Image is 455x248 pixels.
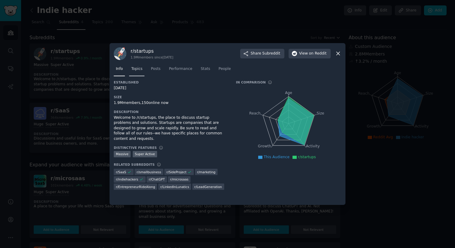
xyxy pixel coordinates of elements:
h3: Distinctive Features [114,146,157,150]
h3: Size [114,95,227,99]
tspan: Reach [249,111,261,115]
span: People [218,66,231,72]
a: Topics [129,64,144,77]
div: [DATE] [114,86,227,91]
a: Info [114,64,125,77]
h3: Description [114,110,227,114]
tspan: Activity [306,144,320,148]
span: View [299,51,327,56]
span: r/ smallbusiness [137,170,161,174]
span: r/startups [298,155,316,159]
span: r/ LeadGeneration [194,185,222,189]
div: Massive [114,151,131,157]
a: Posts [149,64,162,77]
span: Performance [169,66,192,72]
span: r/ ChatGPT [149,177,165,181]
h3: r/ startups [131,48,173,54]
span: r/ LinkedInLunatics [160,185,189,189]
tspan: Size [317,111,324,115]
span: r/ marketing [197,170,215,174]
button: ShareSubreddit [240,49,284,58]
div: 1.9M members, 150 online now [114,100,227,106]
span: Share [251,51,280,56]
span: r/ microsaas [170,177,188,181]
span: r/ indiehackers [116,177,138,181]
a: Stats [199,64,212,77]
span: r/ SideProject [166,170,187,174]
button: Viewon Reddit [289,49,331,58]
span: Topics [131,66,142,72]
span: r/ EntrepreneurRideAlong [116,185,155,189]
span: This Audience [264,155,289,159]
span: Info [116,66,123,72]
h3: Related Subreddits [114,162,155,167]
div: 1.9M members since [DATE] [131,55,173,59]
span: Posts [151,66,160,72]
tspan: Age [285,91,292,95]
span: Stats [201,66,210,72]
span: Subreddit [262,51,280,56]
div: Welcome to /r/startups, the place to discuss startup problems and solutions. Startups are compani... [114,115,227,142]
h3: Established [114,80,227,84]
a: Performance [167,64,194,77]
span: r/ SaaS [116,170,126,174]
h3: In Comparison [236,80,266,84]
img: startups [114,47,126,60]
span: on Reddit [309,51,327,56]
div: Super Active [133,151,157,157]
a: People [216,64,233,77]
tspan: Growth [258,144,271,148]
